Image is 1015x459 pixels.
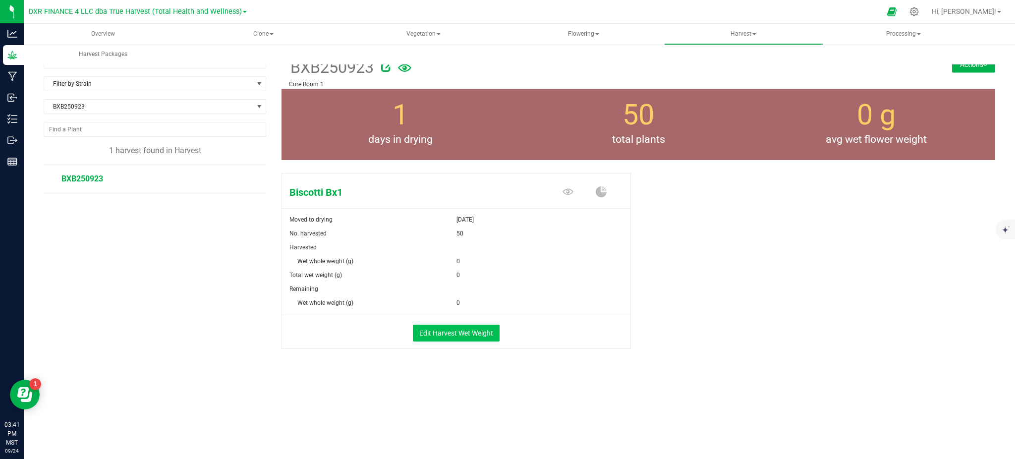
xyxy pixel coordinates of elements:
[505,24,663,44] span: Flowering
[282,185,514,200] span: Biscotti Bx1
[825,24,983,44] span: Processing
[4,447,19,455] p: 09/24
[289,89,512,160] group-info-box: Days in drying
[184,24,343,45] a: Clone
[7,50,17,60] inline-svg: Grow
[289,80,869,89] p: Cure Room 1
[456,227,463,240] span: 50
[24,24,183,45] a: Overview
[664,24,823,45] a: Harvest
[7,114,17,124] inline-svg: Inventory
[7,135,17,145] inline-svg: Outbound
[29,378,41,390] iframe: Resource center unread badge
[857,98,896,131] span: 0 g
[456,213,474,227] span: [DATE]
[622,98,654,131] span: 50
[765,89,988,160] group-info-box: Average wet flower weight
[61,174,103,183] span: BXB250923
[824,24,983,45] a: Processing
[282,131,519,147] span: days in drying
[952,57,995,72] button: Actions
[7,29,17,39] inline-svg: Analytics
[289,272,342,279] span: Total wet weight (g)
[289,230,327,237] span: No. harvested
[297,258,353,265] span: Wet whole weight (g)
[393,98,408,131] span: 1
[44,122,266,136] input: NO DATA FOUND
[344,24,503,45] a: Vegetation
[289,244,317,251] span: Harvested
[456,296,460,310] span: 0
[289,216,333,223] span: Moved to drying
[10,380,40,409] iframe: Resource center
[4,420,19,447] p: 03:41 PM MST
[7,71,17,81] inline-svg: Manufacturing
[289,56,374,80] span: BXB250923
[289,286,318,292] span: Remaining
[413,325,500,342] button: Edit Harvest Wet Weight
[7,157,17,167] inline-svg: Reports
[78,30,128,38] span: Overview
[65,50,141,58] span: Harvest Packages
[344,24,503,44] span: Vegetation
[184,24,342,44] span: Clone
[665,24,823,44] span: Harvest
[881,2,903,21] span: Open Ecommerce Menu
[456,268,460,282] span: 0
[29,7,242,16] span: DXR FINANCE 4 LLC dba True Harvest (Total Health and Wellness)
[7,93,17,103] inline-svg: Inbound
[44,77,253,91] span: Filter by Strain
[24,44,183,65] a: Harvest Packages
[504,24,663,45] a: Flowering
[757,131,995,147] span: avg wet flower weight
[44,100,253,114] span: BXB250923
[527,89,750,160] group-info-box: Total number of plants
[297,299,353,306] span: Wet whole weight (g)
[44,145,266,157] div: 1 harvest found in Harvest
[932,7,996,15] span: Hi, [PERSON_NAME]!
[519,131,757,147] span: total plants
[456,254,460,268] span: 0
[908,7,920,16] div: Manage settings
